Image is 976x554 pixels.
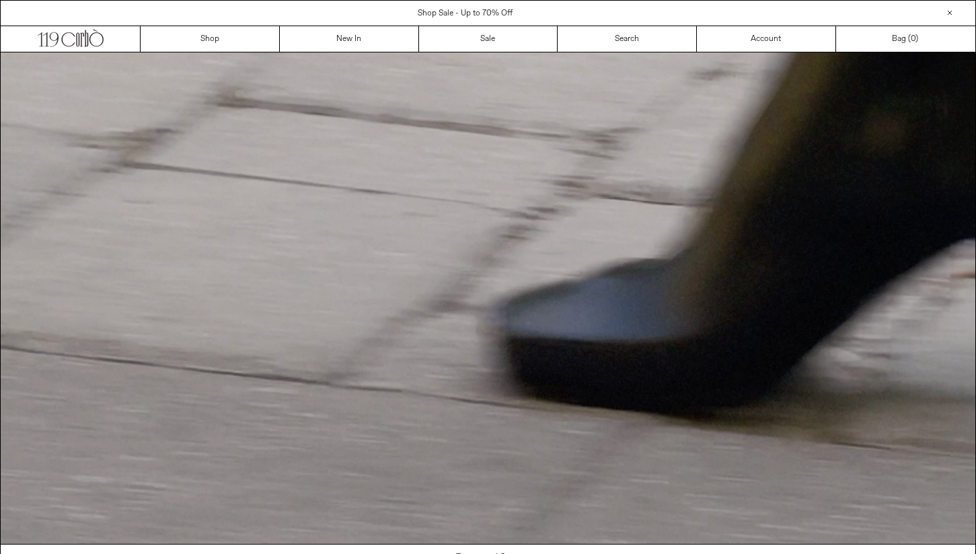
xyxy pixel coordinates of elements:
a: Your browser does not support the video tag. [1,537,975,547]
a: Shop Sale - Up to 70% Off [418,8,513,19]
a: Shop [141,26,280,52]
a: Search [558,26,697,52]
a: Sale [419,26,558,52]
video: Your browser does not support the video tag. [1,52,975,544]
a: New In [280,26,419,52]
a: Bag () [836,26,975,52]
span: ) [911,33,918,45]
a: Account [697,26,836,52]
span: 0 [911,34,915,44]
